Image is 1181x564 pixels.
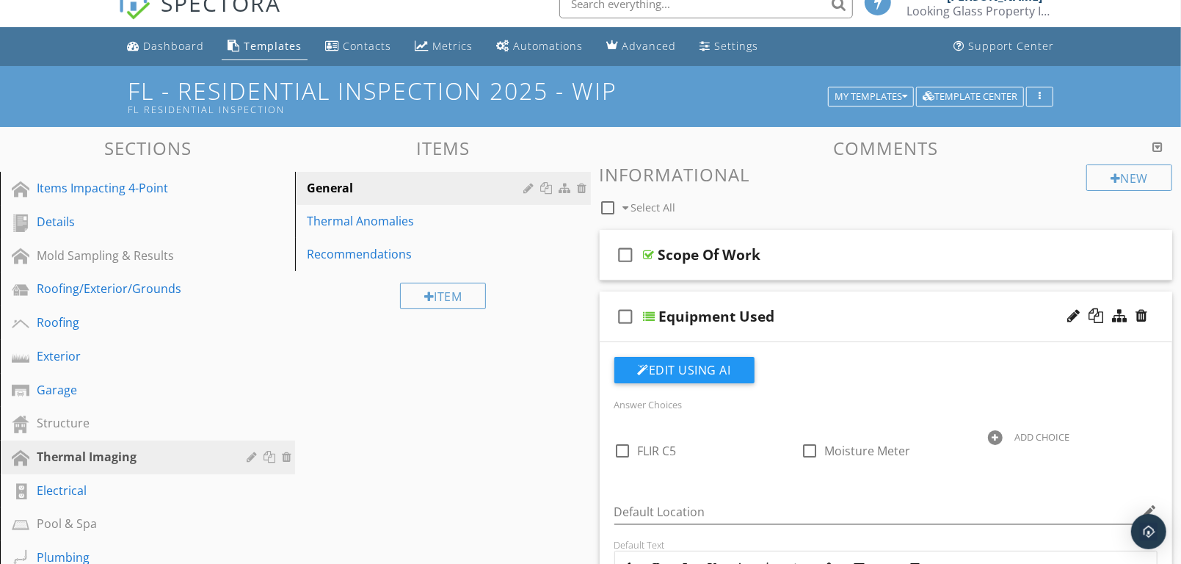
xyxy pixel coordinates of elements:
[600,33,682,60] a: Advanced
[37,381,225,399] div: Garage
[128,104,834,115] div: FL Residential Inspection
[490,33,589,60] a: Automations (Basic)
[923,92,1017,102] div: Template Center
[37,314,225,331] div: Roofing
[631,200,675,214] span: Select All
[400,283,487,309] div: Item
[659,308,775,325] div: Equipment Used
[37,179,225,197] div: Items Impacting 4-Point
[121,33,210,60] a: Dashboard
[694,33,764,60] a: Settings
[37,448,225,466] div: Thermal Imaging
[343,39,391,53] div: Contacts
[1131,514,1166,549] div: Open Intercom Messenger
[37,247,225,264] div: Mold Sampling & Results
[614,237,638,272] i: check_box_outline_blank
[614,500,1138,524] input: Default Location
[37,347,225,365] div: Exterior
[622,39,676,53] div: Advanced
[835,92,907,102] div: My Templates
[37,414,225,432] div: Structure
[600,138,1173,158] h3: Comments
[1014,431,1069,443] div: ADD CHOICE
[513,39,583,53] div: Automations
[1086,164,1172,191] div: New
[295,138,590,158] h3: Items
[638,443,677,459] span: FLIR C5
[37,482,225,499] div: Electrical
[916,87,1024,107] button: Template Center
[244,39,302,53] div: Templates
[319,33,397,60] a: Contacts
[658,246,761,264] div: Scope Of Work
[916,89,1024,102] a: Template Center
[222,33,308,60] a: Templates
[614,398,683,411] label: Answer Choices
[906,4,1053,18] div: Looking Glass Property Inspections, LLC.
[37,213,225,231] div: Details
[614,299,638,334] i: check_box_outline_blank
[614,539,1158,551] div: Default Text
[307,179,528,197] div: General
[432,39,473,53] div: Metrics
[128,78,1054,115] h1: FL - Residential Inspection 2025 - WIP
[714,39,758,53] div: Settings
[409,33,479,60] a: Metrics
[1140,503,1158,521] i: edit
[948,33,1060,60] a: Support Center
[614,357,755,383] button: Edit Using AI
[143,39,204,53] div: Dashboard
[824,443,910,459] span: Moisture Meter
[37,280,225,297] div: Roofing/Exterior/Grounds
[600,164,1173,184] h3: Informational
[828,87,914,107] button: My Templates
[307,212,528,230] div: Thermal Anomalies
[307,245,528,263] div: Recommendations
[968,39,1054,53] div: Support Center
[37,515,225,532] div: Pool & Spa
